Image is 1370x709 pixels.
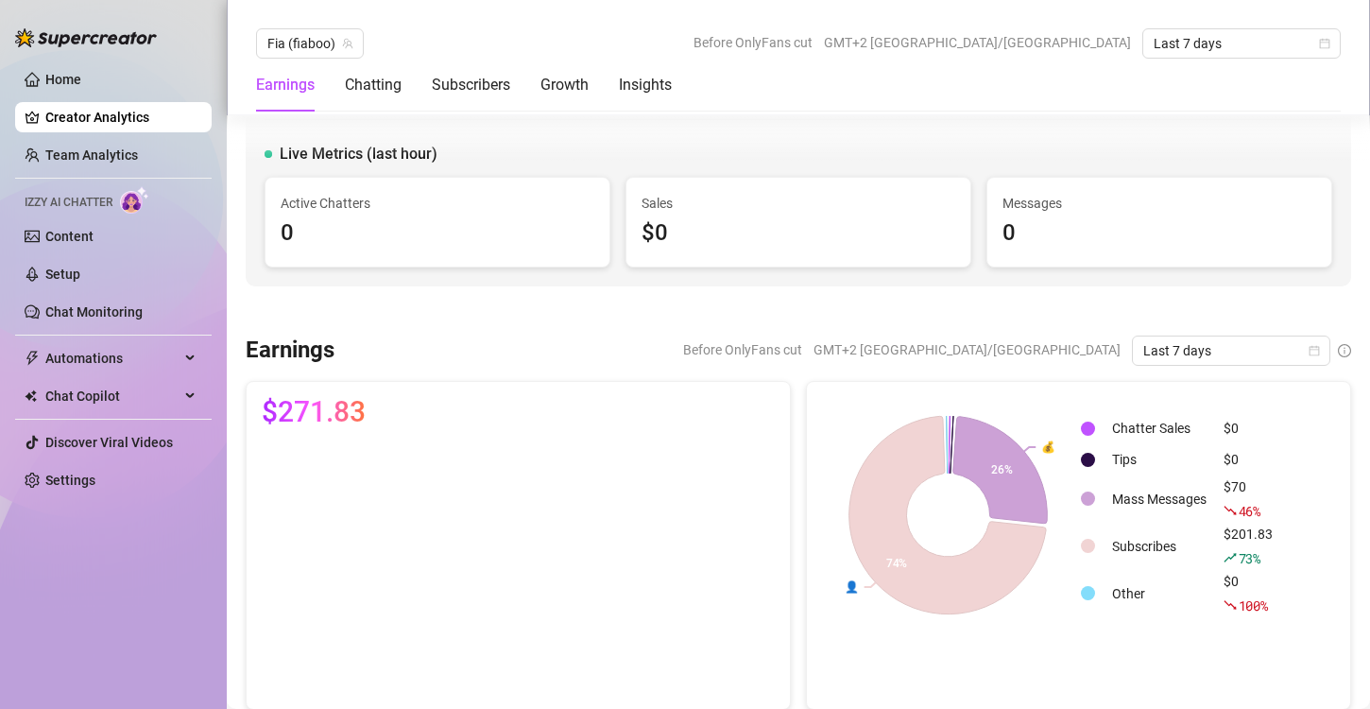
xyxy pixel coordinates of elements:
[45,381,180,411] span: Chat Copilot
[1309,345,1320,356] span: calendar
[1002,193,1316,214] span: Messages
[281,216,594,251] div: 0
[642,193,955,214] span: Sales
[45,229,94,244] a: Content
[45,343,180,373] span: Automations
[342,38,353,49] span: team
[1105,476,1214,522] td: Mass Messages
[45,267,80,282] a: Setup
[1224,524,1273,569] div: $201.83
[15,28,157,47] img: logo-BBDzfeDw.svg
[1224,551,1237,564] span: rise
[1105,445,1214,475] td: Tips
[1224,476,1273,522] div: $70
[642,216,955,251] div: $0
[25,351,40,366] span: thunderbolt
[432,74,510,96] div: Subscribers
[813,336,1121,364] span: GMT+2 [GEOGRAPHIC_DATA]/[GEOGRAPHIC_DATA]
[45,304,143,320] a: Chat Monitoring
[45,473,95,488] a: Settings
[25,194,112,212] span: Izzy AI Chatter
[824,28,1131,57] span: GMT+2 [GEOGRAPHIC_DATA]/[GEOGRAPHIC_DATA]
[1143,337,1319,365] span: Last 7 days
[281,193,594,214] span: Active Chatters
[45,435,173,450] a: Discover Viral Videos
[280,143,437,165] span: Live Metrics (last hour)
[45,102,197,132] a: Creator Analytics
[1042,440,1056,454] text: 💰
[1105,414,1214,443] td: Chatter Sales
[1224,449,1273,470] div: $0
[120,186,149,214] img: AI Chatter
[1239,597,1268,614] span: 100 %
[345,74,402,96] div: Chatting
[1224,418,1273,439] div: $0
[1002,216,1316,251] div: 0
[1224,598,1237,612] span: fall
[1105,571,1214,616] td: Other
[1224,504,1237,517] span: fall
[1338,344,1351,357] span: info-circle
[45,72,81,87] a: Home
[1154,29,1329,58] span: Last 7 days
[262,397,366,427] span: $271.83
[1224,571,1273,616] div: $0
[1306,645,1351,690] iframe: Intercom live chat
[619,74,672,96] div: Insights
[1319,38,1330,49] span: calendar
[246,336,334,366] h3: Earnings
[540,74,589,96] div: Growth
[256,74,315,96] div: Earnings
[267,29,352,58] span: Fia (fiaboo)
[1105,524,1214,569] td: Subscribes
[683,336,802,364] span: Before OnlyFans cut
[45,147,138,163] a: Team Analytics
[25,389,37,403] img: Chat Copilot
[1239,549,1260,567] span: 73 %
[845,579,859,594] text: 👤
[694,28,813,57] span: Before OnlyFans cut
[1239,502,1260,520] span: 46 %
